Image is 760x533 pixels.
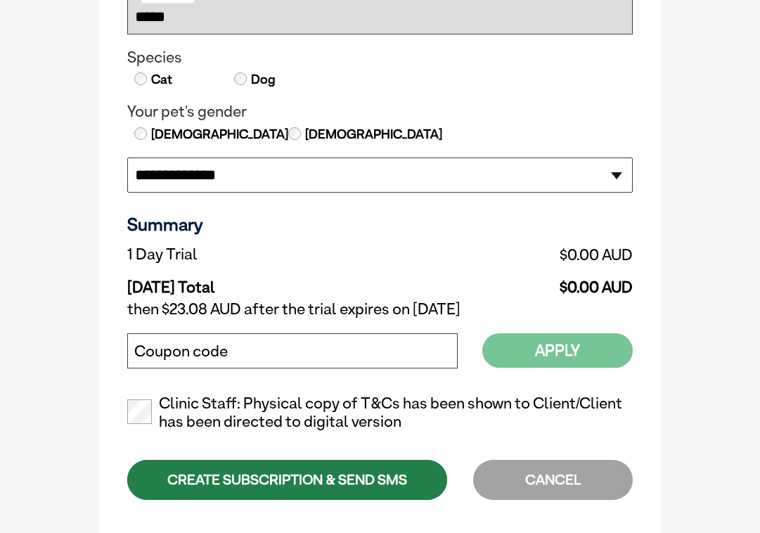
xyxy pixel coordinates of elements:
div: CANCEL [473,460,633,500]
h3: Summary [127,214,633,235]
legend: Your pet's gender [127,103,633,121]
td: then $23.08 AUD after the trial expires on [DATE] [127,297,633,322]
legend: Species [127,49,633,67]
input: Clinic Staff: Physical copy of T&Cs has been shown to Client/Client has been directed to digital ... [127,399,152,424]
td: 1 Day Trial [127,242,402,267]
td: $0.00 AUD [402,242,633,267]
td: $0.00 AUD [402,267,633,297]
button: Apply [482,333,633,368]
label: Coupon code [134,342,228,361]
div: CREATE SUBSCRIPTION & SEND SMS [127,460,447,500]
td: [DATE] Total [127,267,402,297]
label: Clinic Staff: Physical copy of T&Cs has been shown to Client/Client has been directed to digital ... [127,394,633,431]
